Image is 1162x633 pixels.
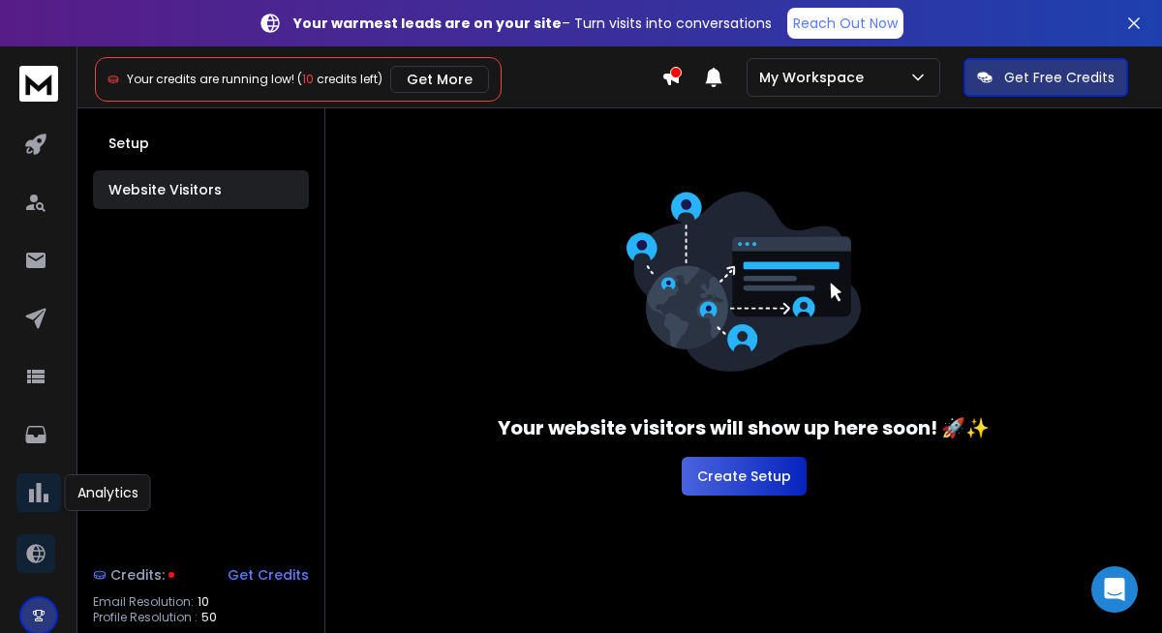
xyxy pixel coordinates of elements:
[19,66,58,102] img: logo
[65,474,151,511] div: Analytics
[93,610,198,625] p: Profile Resolution :
[297,71,382,87] span: ( credits left)
[963,58,1128,97] button: Get Free Credits
[93,170,309,209] button: Website Visitors
[1004,68,1115,87] p: Get Free Credits
[498,414,990,441] h3: Your website visitors will show up here soon! 🚀✨
[93,594,194,610] p: Email Resolution:
[302,71,314,87] span: 10
[127,71,294,87] span: Your credits are running low!
[682,457,807,496] button: Create Setup
[228,565,309,585] div: Get Credits
[293,14,772,33] p: – Turn visits into conversations
[93,124,309,163] button: Setup
[759,68,871,87] p: My Workspace
[787,8,903,39] a: Reach Out Now
[293,14,562,33] strong: Your warmest leads are on your site
[198,594,209,610] span: 10
[793,14,898,33] p: Reach Out Now
[110,565,165,585] span: Credits:
[93,556,309,594] a: Credits:Get Credits
[201,610,217,625] span: 50
[390,66,489,93] button: Get More
[1091,566,1138,613] div: Open Intercom Messenger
